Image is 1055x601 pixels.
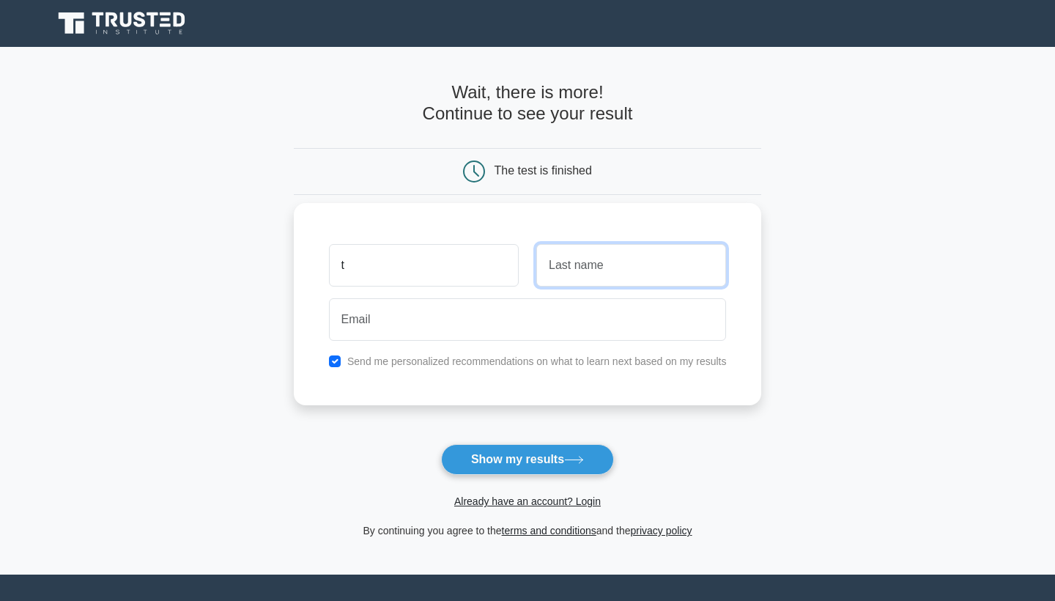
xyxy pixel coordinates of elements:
[495,164,592,177] div: The test is finished
[502,525,596,537] a: terms and conditions
[454,495,601,507] a: Already have an account? Login
[329,244,519,287] input: First name
[285,522,771,539] div: By continuing you agree to the and the
[294,82,762,125] h4: Wait, there is more! Continue to see your result
[329,298,727,341] input: Email
[536,244,726,287] input: Last name
[631,525,692,537] a: privacy policy
[441,444,614,475] button: Show my results
[347,355,727,367] label: Send me personalized recommendations on what to learn next based on my results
